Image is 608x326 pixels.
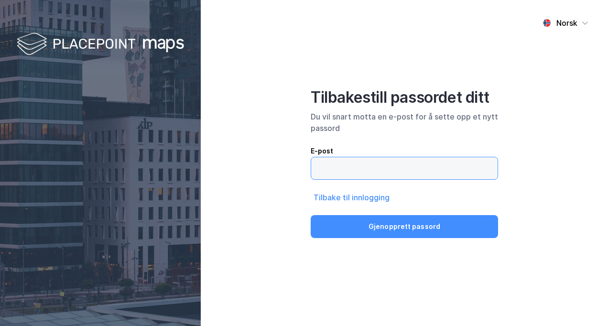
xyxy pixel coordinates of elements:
div: Kontrollprogram for chat [560,280,608,326]
button: Gjenopprett passord [311,215,498,238]
iframe: Chat Widget [560,280,608,326]
div: Tilbakestill passordet ditt [311,88,498,107]
div: Du vil snart motta en e-post for å sette opp et nytt passord [311,111,498,134]
img: logo-white.f07954bde2210d2a523dddb988cd2aa7.svg [17,31,184,59]
div: E-post [311,145,498,157]
div: Norsk [556,17,577,29]
button: Tilbake til innlogging [311,191,392,204]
